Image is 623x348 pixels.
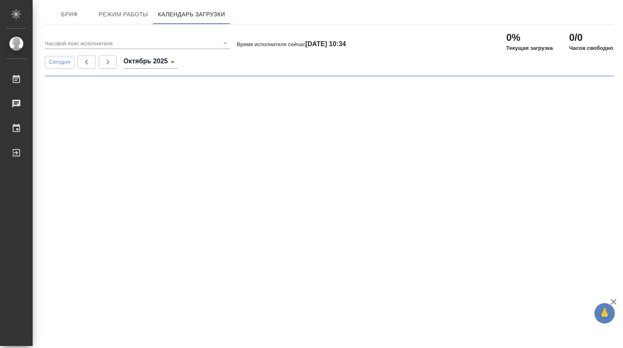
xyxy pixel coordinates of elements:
[45,56,74,69] button: Сегодня
[49,58,70,67] span: Сегодня
[99,9,148,20] span: Режим работы
[305,40,346,47] h4: [DATE] 10:34
[569,31,613,44] h2: 0/0
[158,9,225,20] span: Календарь загрузки
[598,305,612,322] span: 🙏
[123,56,178,69] div: Октябрь 2025
[594,303,615,323] button: 🙏
[569,44,613,52] p: Часов свободно
[50,9,89,20] span: Бриф
[506,31,553,44] h2: 0%
[237,41,346,47] p: Время исполнителя сейчас
[506,44,553,52] p: Текущая загрузка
